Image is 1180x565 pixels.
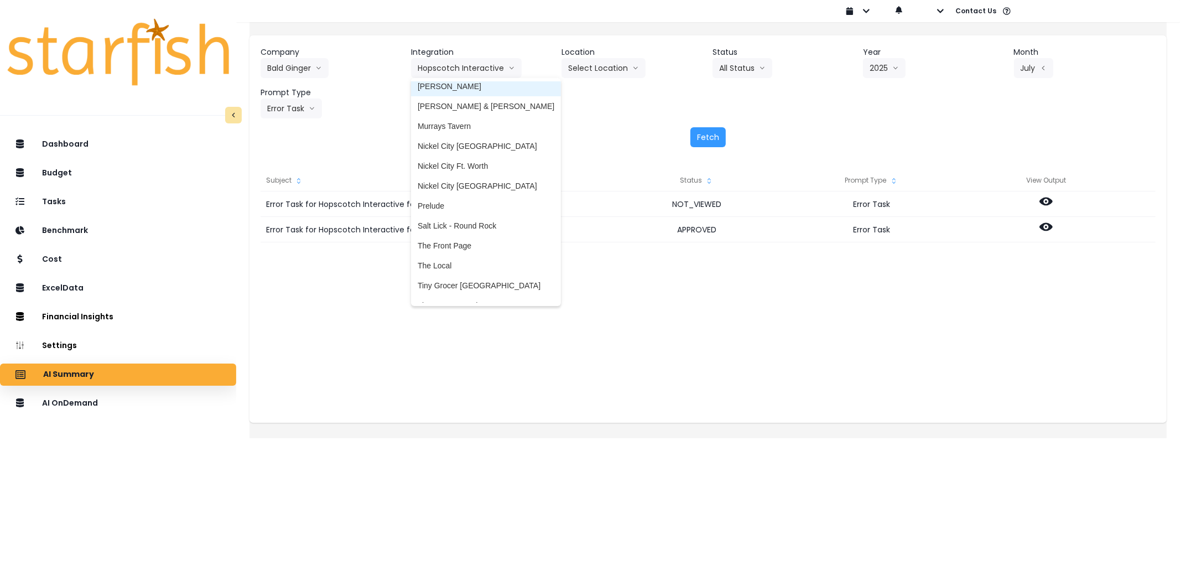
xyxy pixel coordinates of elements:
[42,168,72,178] p: Budget
[42,283,84,293] p: ExcelData
[508,63,515,74] svg: arrow down line
[418,160,554,172] span: Nickel City Ft. Worth
[418,141,554,152] span: Nickel City [GEOGRAPHIC_DATA]
[294,177,303,185] svg: sort
[418,200,554,211] span: Prelude
[261,87,402,99] header: Prompt Type
[562,46,703,58] header: Location
[863,46,1005,58] header: Year
[42,226,88,235] p: Benchmark
[1014,46,1156,58] header: Month
[411,78,561,306] ul: Hopscotch Interactivearrow down line
[43,370,94,380] p: AI Summary
[261,46,402,58] header: Company
[713,58,772,78] button: All Statusarrow down line
[261,169,435,191] div: Subject
[261,191,435,217] div: Error Task for Hopscotch Interactive for [DATE]
[690,127,726,147] button: Fetch
[713,46,854,58] header: Status
[1040,63,1047,74] svg: arrow left line
[632,63,639,74] svg: arrow down line
[418,240,554,251] span: The Front Page
[418,180,554,191] span: Nickel City [GEOGRAPHIC_DATA]
[261,217,435,242] div: Error Task for Hopscotch Interactive for [DATE]
[418,121,554,132] span: Murrays Tavern
[418,260,554,271] span: The Local
[784,217,959,242] div: Error Task
[890,177,898,185] svg: sort
[315,63,322,74] svg: arrow down line
[309,103,315,114] svg: arrow down line
[411,46,553,58] header: Integration
[418,81,554,92] span: [PERSON_NAME]
[42,398,98,408] p: AI OnDemand
[418,280,554,291] span: Tiny Grocer [GEOGRAPHIC_DATA]
[42,139,89,149] p: Dashboard
[42,197,66,206] p: Tasks
[418,300,554,311] span: Tiny Grocer South Congress
[705,177,714,185] svg: sort
[1014,58,1053,78] button: Julyarrow left line
[863,58,906,78] button: 2025arrow down line
[959,169,1134,191] div: View Output
[610,169,784,191] div: Status
[892,63,899,74] svg: arrow down line
[261,99,322,118] button: Error Taskarrow down line
[418,220,554,231] span: Salt Lick - Round Rock
[418,101,554,112] span: [PERSON_NAME] & [PERSON_NAME]
[610,217,784,242] div: APPROVED
[784,169,959,191] div: Prompt Type
[610,191,784,217] div: NOT_VIEWED
[42,255,62,264] p: Cost
[562,58,646,78] button: Select Locationarrow down line
[411,58,522,78] button: Hopscotch Interactivearrow down line
[261,58,329,78] button: Bald Gingerarrow down line
[759,63,766,74] svg: arrow down line
[784,191,959,217] div: Error Task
